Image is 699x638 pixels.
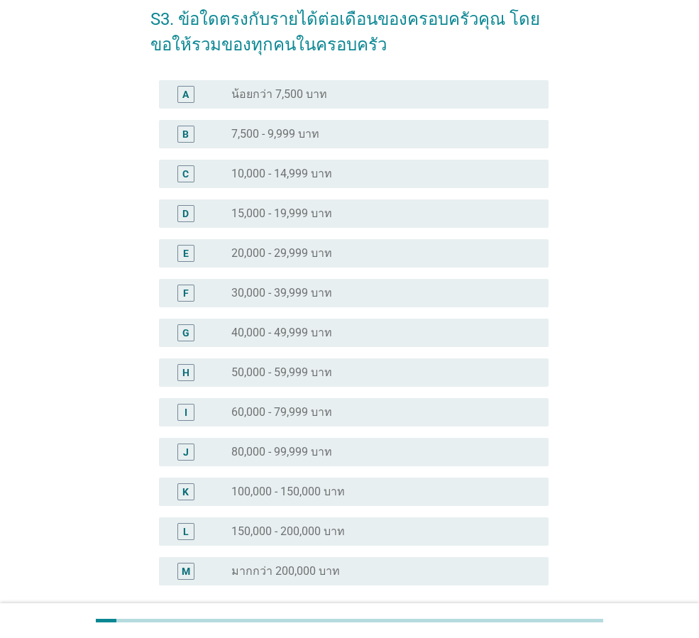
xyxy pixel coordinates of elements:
label: 10,000 - 14,999 บาท [231,167,332,181]
label: 15,000 - 19,999 บาท [231,207,332,221]
div: E [183,246,189,260]
div: J [183,444,189,459]
label: 60,000 - 79,999 บาท [231,405,332,419]
label: มากกว่า 200,000 บาท [231,564,340,578]
label: 40,000 - 49,999 บาท [231,326,332,340]
label: 80,000 - 99,999 บาท [231,445,332,459]
label: 150,000 - 200,000 บาท [231,524,345,539]
div: D [182,206,189,221]
div: H [182,365,189,380]
div: G [182,325,189,340]
label: 20,000 - 29,999 บาท [231,246,332,260]
div: A [182,87,189,101]
label: น้อยกว่า 7,500 บาท [231,87,327,101]
div: F [183,285,189,300]
label: 100,000 - 150,000 บาท [231,485,345,499]
div: C [182,166,189,181]
label: 50,000 - 59,999 บาท [231,365,332,380]
div: I [185,405,187,419]
div: B [182,126,189,141]
label: 30,000 - 39,999 บาท [231,286,332,300]
div: L [183,524,189,539]
div: K [182,484,189,499]
div: M [182,563,190,578]
label: 7,500 - 9,999 บาท [231,127,319,141]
